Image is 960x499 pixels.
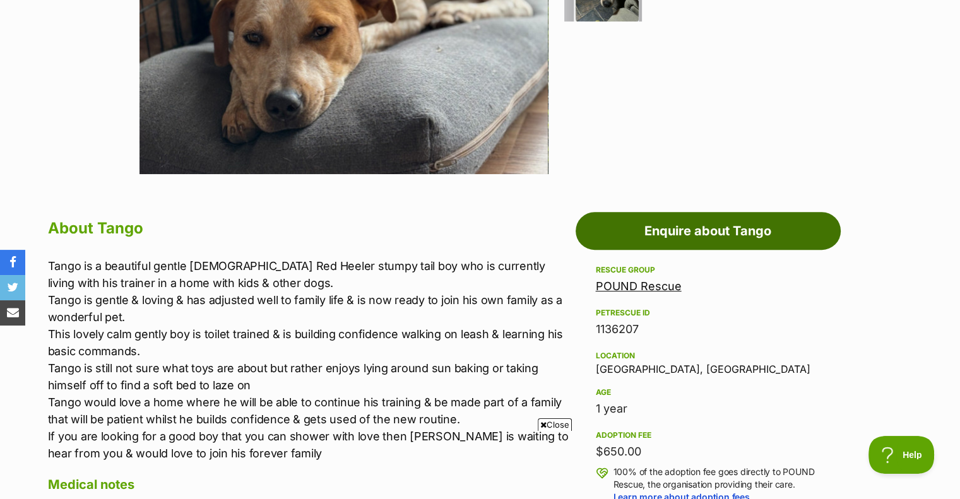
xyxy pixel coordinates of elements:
[596,400,821,418] div: 1 year
[251,436,710,493] iframe: Advertisement
[538,418,572,431] span: Close
[596,279,682,293] a: POUND Rescue
[576,212,841,250] a: Enquire about Tango
[596,351,821,361] div: Location
[48,476,569,493] h4: Medical notes
[596,265,821,275] div: Rescue group
[596,308,821,318] div: PetRescue ID
[596,320,821,338] div: 1136207
[48,214,569,242] h2: About Tango
[868,436,935,474] iframe: Help Scout Beacon - Open
[596,348,821,375] div: [GEOGRAPHIC_DATA], [GEOGRAPHIC_DATA]
[48,257,569,462] p: Tango is a beautiful gentle [DEMOGRAPHIC_DATA] Red Heeler stumpy tail boy who is currently living...
[596,387,821,397] div: Age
